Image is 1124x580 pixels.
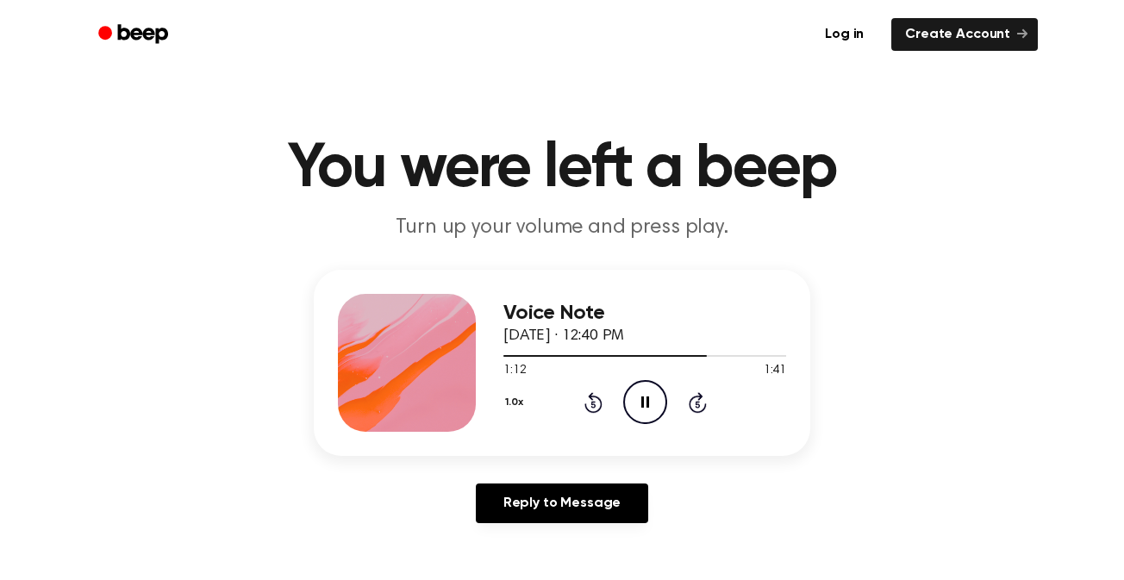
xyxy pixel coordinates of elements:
button: 1.0x [503,388,529,417]
a: Beep [86,18,184,52]
h1: You were left a beep [121,138,1003,200]
a: Create Account [891,18,1038,51]
span: [DATE] · 12:40 PM [503,328,624,344]
a: Reply to Message [476,483,648,523]
span: 1:41 [764,362,786,380]
a: Log in [808,15,881,54]
h3: Voice Note [503,302,786,325]
span: 1:12 [503,362,526,380]
p: Turn up your volume and press play. [231,214,893,242]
